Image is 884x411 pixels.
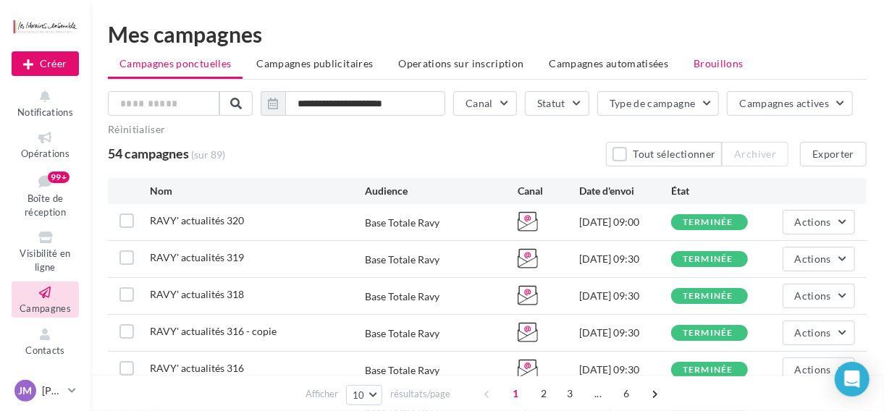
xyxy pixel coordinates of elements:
div: terminée [683,218,733,227]
div: [DATE] 09:30 [579,363,671,377]
a: JM [PERSON_NAME] [PERSON_NAME] [12,377,79,404]
div: Canal [518,184,579,198]
div: [DATE] 09:30 [579,289,671,303]
div: Nom [150,184,364,198]
div: terminée [683,255,733,264]
span: Boîte de réception [25,192,66,218]
button: Canal [453,91,517,116]
span: Opérations [21,148,70,159]
button: Notifications [12,85,79,121]
button: Actions [783,357,855,382]
div: [DATE] 09:30 [579,326,671,340]
span: Visibilité en ligne [20,247,70,273]
span: Actions [795,289,831,302]
button: Actions [783,210,855,234]
div: Base Totale Ravy [365,326,439,341]
button: Actions [783,321,855,345]
span: Actions [795,326,831,339]
a: Contacts [12,323,79,359]
div: terminée [683,365,733,375]
span: 3 [558,382,581,405]
span: Campagnes actives [739,97,829,109]
a: Boîte de réception99+ [12,169,79,221]
span: Actions [795,216,831,228]
a: Opérations [12,127,79,162]
span: 54 campagnes [108,145,189,161]
span: ... [586,382,610,405]
button: Actions [783,284,855,308]
div: État [671,184,763,198]
span: Campagnes publicitaires [256,57,373,69]
div: terminée [683,292,733,301]
div: terminée [683,329,733,338]
span: Campagnes [20,302,71,314]
div: Base Totale Ravy [365,253,439,267]
span: Brouillons [694,57,744,69]
button: Archiver [722,142,788,166]
button: Tout sélectionner [606,142,722,166]
span: Actions [795,363,831,376]
span: 10 [353,389,365,401]
button: 10 [346,385,383,405]
div: Audience [365,184,518,198]
div: Open Intercom Messenger [835,362,870,397]
button: Campagnes actives [727,91,853,116]
div: Base Totale Ravy [365,289,439,304]
span: Operations sur inscription [398,57,523,69]
button: Type de campagne [597,91,720,116]
a: Campagnes [12,281,79,317]
span: Notifications [17,106,73,118]
div: Base Totale Ravy [365,216,439,230]
button: Créer [12,51,79,76]
span: Contacts [25,344,65,356]
div: [DATE] 09:30 [579,252,671,266]
p: [PERSON_NAME] [PERSON_NAME] [42,384,62,398]
span: 1 [504,382,527,405]
div: Base Totale Ravy [365,363,439,378]
span: RAVY' actualités 316 [150,362,244,374]
button: Réinitialiser [108,124,166,135]
button: Actions [783,247,855,271]
span: 6 [615,382,638,405]
span: résultats/page [390,387,450,401]
div: Nouvelle campagne [12,51,79,76]
span: Actions [795,253,831,265]
span: JM [19,384,33,398]
div: Mes campagnes [108,23,867,45]
button: Exporter [800,142,867,166]
span: Afficher [306,387,338,401]
div: Date d'envoi [579,184,671,198]
span: 2 [532,382,555,405]
div: 99+ [48,171,70,183]
span: RAVY' actualités 319 [150,251,244,263]
a: Visibilité en ligne [12,226,79,276]
span: RAVY' actualités 318 [150,288,244,300]
a: Médiathèque [12,365,79,400]
span: RAVY' actualités 316 - copie [150,325,277,337]
span: Campagnes automatisées [550,57,669,69]
span: (sur 89) [191,148,225,162]
span: RAVY' actualités 320 [150,214,244,226]
div: [DATE] 09:00 [579,215,671,229]
button: Statut [525,91,589,116]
